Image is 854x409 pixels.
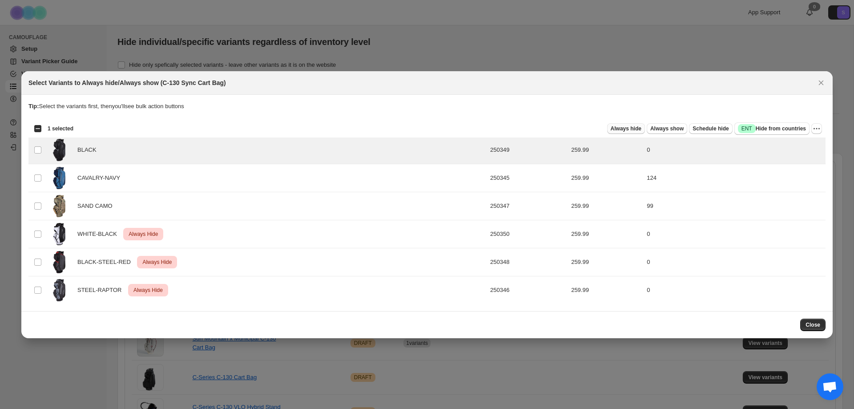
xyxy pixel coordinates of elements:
span: Always Hide [141,257,173,267]
span: Schedule hide [693,125,729,132]
button: Always hide [607,123,645,134]
td: 250346 [487,276,568,304]
td: 99 [644,192,826,220]
td: 250348 [487,248,568,276]
p: Select the variants first, then you'll see bulk action buttons [28,102,826,111]
td: 259.99 [568,220,644,248]
button: Schedule hide [689,123,732,134]
td: 259.99 [568,164,644,192]
span: Always show [650,125,684,132]
button: Close [815,77,827,89]
span: Close [806,321,820,328]
td: 0 [644,136,826,164]
span: SAND CAMO [77,202,117,211]
td: 259.99 [568,192,644,220]
td: 250347 [487,192,568,220]
td: 0 [644,220,826,248]
button: Always show [647,123,687,134]
td: 0 [644,276,826,304]
img: 250348-BLK-STEEL-RED.webp [48,251,70,273]
td: 250349 [487,136,568,164]
span: Hide from countries [738,124,806,133]
td: 259.99 [568,248,644,276]
img: 250345-CAVALRY-NAVY.webp [48,167,70,189]
span: 1 selected [48,125,73,132]
span: BLACK [77,146,101,154]
button: Close [800,319,826,331]
td: 250345 [487,164,568,192]
span: ENT [741,125,752,132]
img: 250350-White_Black.webp [48,223,70,245]
span: Always Hide [127,229,160,239]
span: CAVALRY-NAVY [77,174,125,182]
h2: Select Variants to Always hide/Always show (C-130 Sync Cart Bag) [28,78,226,87]
span: Always Hide [132,285,165,296]
td: 250350 [487,220,568,248]
strong: Tip: [28,103,39,109]
td: 124 [644,164,826,192]
img: 250349-BLACK.webp [48,139,70,161]
td: 259.99 [568,276,644,304]
td: 0 [644,248,826,276]
span: STEEL-RAPTOR [77,286,126,295]
span: BLACK-STEEL-RED [77,258,136,267]
span: Always hide [611,125,641,132]
img: 250347-SANDCAMO.webp [48,195,70,217]
button: SuccessENTHide from countries [734,122,810,135]
div: Open chat [817,373,843,400]
td: 259.99 [568,136,644,164]
span: WHITE-BLACK [77,230,122,239]
button: More actions [811,123,822,134]
img: 250346-STEEL-RAPTOR.webp [48,279,70,301]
